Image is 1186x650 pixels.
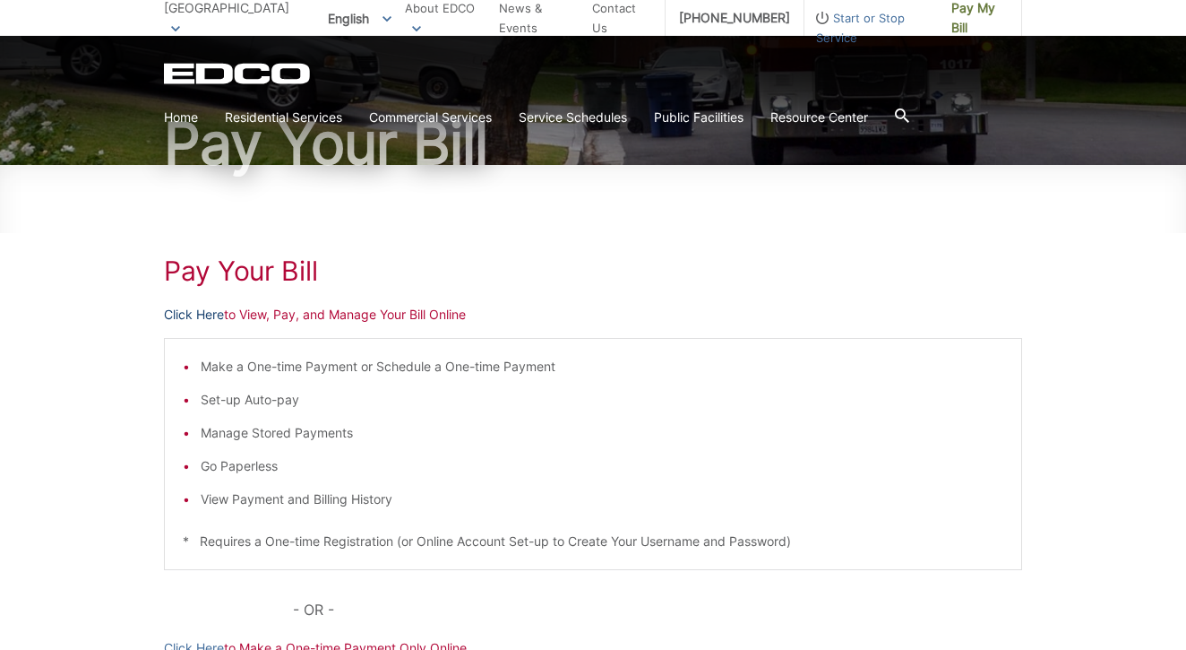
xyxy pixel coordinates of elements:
li: Go Paperless [201,456,1003,476]
li: Make a One-time Payment or Schedule a One-time Payment [201,357,1003,377]
a: EDCD logo. Return to the homepage. [164,63,313,84]
li: View Payment and Billing History [201,490,1003,509]
li: Manage Stored Payments [201,423,1003,443]
span: English [314,4,405,33]
a: Residential Services [225,108,342,127]
a: Resource Center [770,108,868,127]
a: Commercial Services [369,108,492,127]
p: to View, Pay, and Manage Your Bill Online [164,305,1022,325]
li: Set-up Auto-pay [201,390,1003,410]
a: Public Facilities [654,108,743,127]
h1: Pay Your Bill [164,255,1022,287]
a: Home [164,108,198,127]
a: Click Here [164,305,224,325]
a: Service Schedules [519,108,627,127]
p: - OR - [293,597,1022,622]
p: * Requires a One-time Registration (or Online Account Set-up to Create Your Username and Password) [183,532,1003,551]
h1: Pay Your Bill [164,115,1022,172]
